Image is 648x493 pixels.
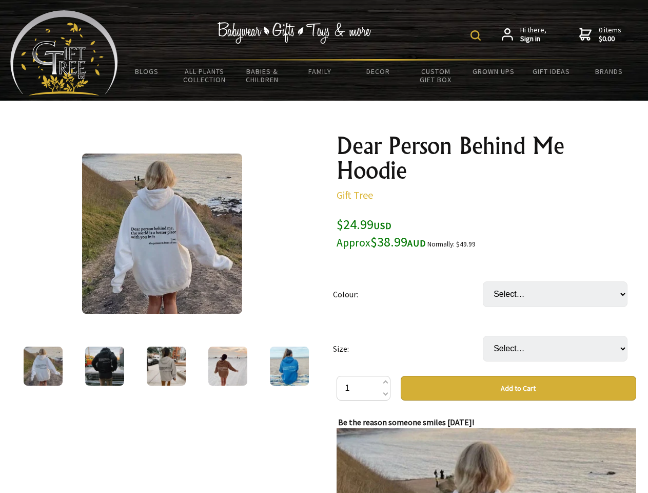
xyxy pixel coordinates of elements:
td: Colour: [333,267,483,321]
button: Add to Cart [401,376,636,401]
img: Dear Person Behind Me Hoodie [85,347,124,386]
span: USD [374,220,391,232]
a: Family [291,61,349,82]
small: Approx [337,236,370,250]
h1: Dear Person Behind Me Hoodie [337,134,636,183]
small: Normally: $49.99 [427,240,476,249]
a: Gift Ideas [522,61,580,82]
a: Gift Tree [337,188,373,201]
img: Babyware - Gifts - Toys and more... [10,10,118,96]
a: BLOGS [118,61,176,82]
a: Decor [349,61,407,82]
img: Dear Person Behind Me Hoodie [270,347,309,386]
a: All Plants Collection [176,61,234,90]
img: Babywear - Gifts - Toys & more [218,22,371,44]
span: $24.99 $38.99 [337,216,426,250]
img: Dear Person Behind Me Hoodie [208,347,247,386]
img: product search [470,30,481,41]
span: AUD [407,237,426,249]
td: Size: [333,321,483,376]
a: 0 items$0.00 [579,26,621,44]
img: Dear Person Behind Me Hoodie [82,154,242,314]
a: Babies & Children [233,61,291,90]
a: Grown Ups [464,61,522,82]
a: Hi there,Sign in [502,26,546,44]
a: Brands [580,61,638,82]
span: Hi there, [520,26,546,44]
strong: $0.00 [599,34,621,44]
strong: Sign in [520,34,546,44]
img: Dear Person Behind Me Hoodie [24,347,63,386]
img: Dear Person Behind Me Hoodie [147,347,186,386]
a: Custom Gift Box [407,61,465,90]
span: 0 items [599,25,621,44]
